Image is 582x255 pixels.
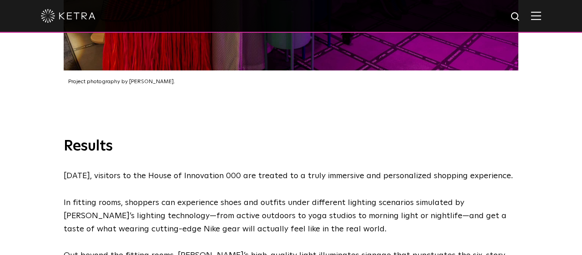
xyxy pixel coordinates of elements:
img: search icon [510,11,522,23]
p: Project photography by [PERSON_NAME]. [68,77,518,87]
h3: Results [64,137,518,156]
img: ketra-logo-2019-white [41,9,95,23]
img: Hamburger%20Nav.svg [531,11,541,20]
p: In fitting rooms, shoppers can experience shoes and outfits under different lighting scenarios si... [64,196,514,235]
p: [DATE], visitors to the House of Innovation 000 are treated to a truly immersive and personalized... [64,170,514,183]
